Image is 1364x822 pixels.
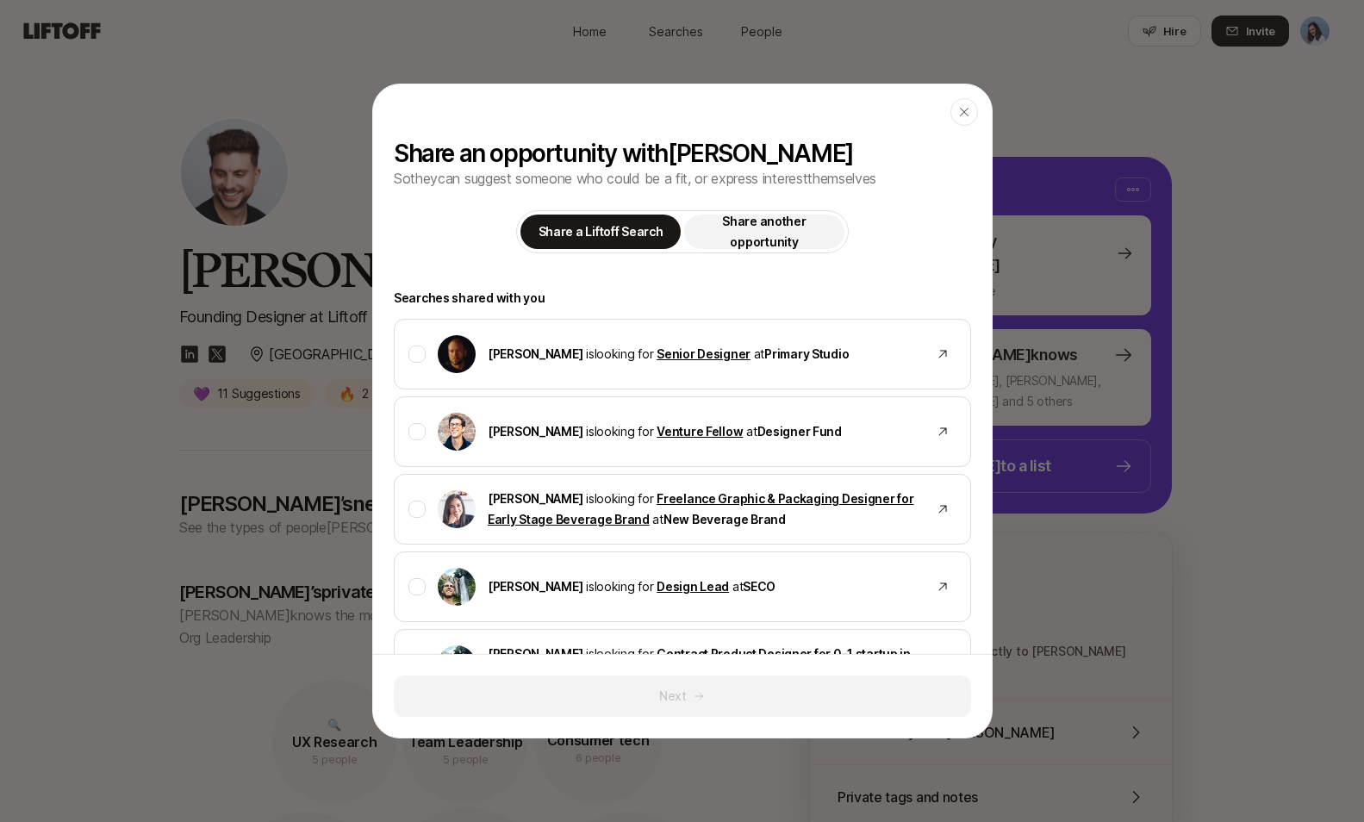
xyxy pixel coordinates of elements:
[488,646,582,661] span: [PERSON_NAME]
[757,424,841,439] span: Designer Fund
[438,413,476,451] img: Ben Blumenrose
[694,211,833,252] p: Share another opportunity
[488,424,582,439] span: [PERSON_NAME]
[743,579,775,594] span: SECO
[488,646,911,682] a: Contract Product Designer for 0-1 startup in Transformative Healing space
[488,346,582,361] span: [PERSON_NAME]
[438,568,476,606] img: Carter Cleveland
[394,288,971,308] p: Searches shared with you
[488,421,842,442] p: is looking for at
[488,489,919,530] p: is looking for at
[657,579,729,594] a: Design Lead
[394,167,971,190] p: So they can suggest someone who could be a fit, or express interest themselves
[488,344,849,364] p: is looking for at
[657,424,743,439] a: Venture Fellow
[764,346,849,361] span: Primary Studio
[438,645,476,683] img: Carter Cleveland
[488,644,919,685] p: is looking for at
[488,576,775,597] p: is looking for at
[488,491,582,506] span: [PERSON_NAME]
[394,140,971,167] p: Share an opportunity with [PERSON_NAME]
[488,579,582,594] span: [PERSON_NAME]
[438,335,476,373] img: Nicholas Pattison
[538,221,663,242] p: Share a Liftoff Search
[663,512,785,526] span: New Beverage Brand
[438,490,476,528] img: Alexandra Weiss
[488,491,913,526] a: Freelance Graphic & Packaging Designer for Early Stage Beverage Brand
[657,346,751,361] a: Senior Designer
